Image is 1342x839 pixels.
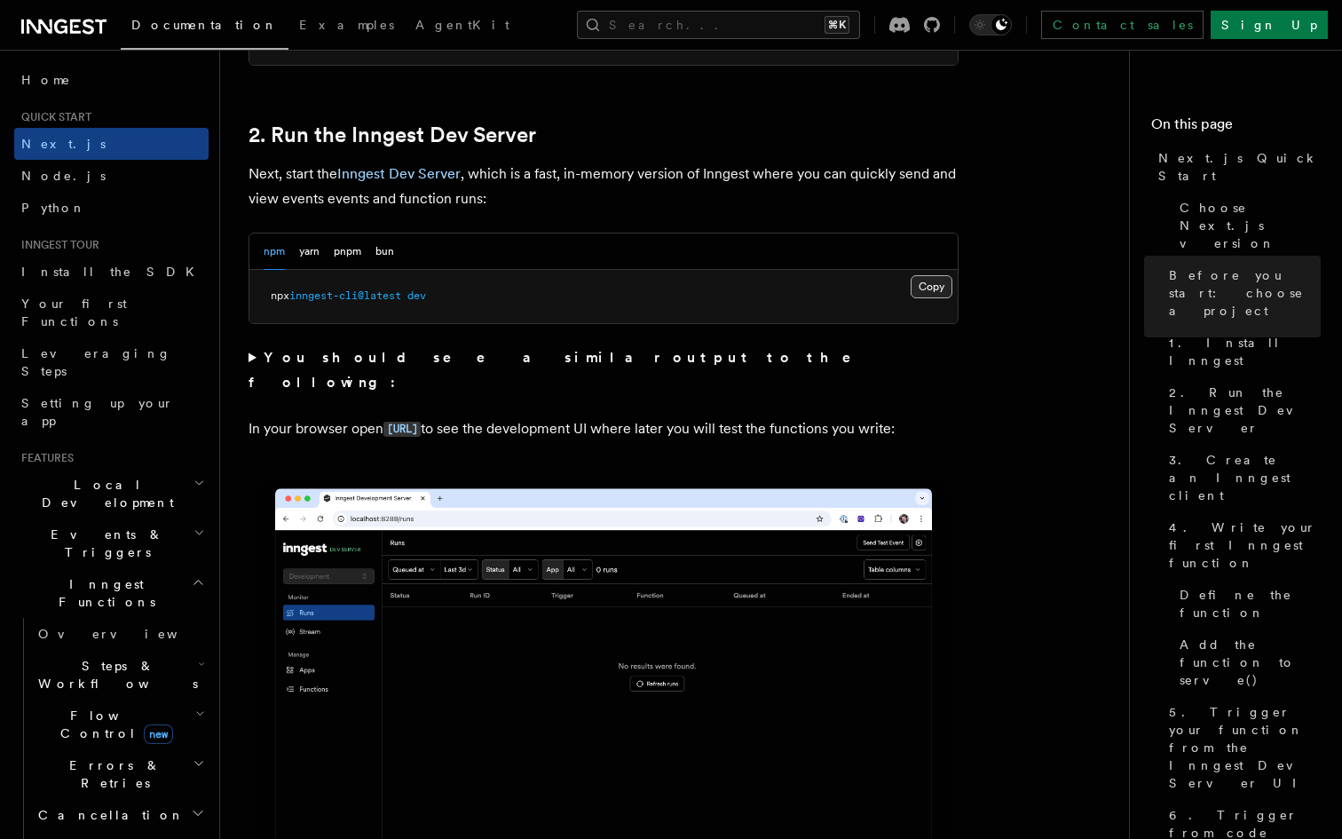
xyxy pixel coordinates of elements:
[31,756,193,792] span: Errors & Retries
[14,568,209,618] button: Inngest Functions
[383,420,421,437] a: [URL]
[249,123,536,147] a: 2. Run the Inngest Dev Server
[1169,266,1321,320] span: Before you start: choose a project
[1172,192,1321,259] a: Choose Next.js version
[375,233,394,270] button: bun
[249,416,959,442] p: In your browser open to see the development UI where later you will test the functions you write:
[249,162,959,211] p: Next, start the , which is a fast, in-memory version of Inngest where you can quickly send and vi...
[271,289,289,302] span: npx
[14,451,74,465] span: Features
[31,749,209,799] button: Errors & Retries
[1162,376,1321,444] a: 2. Run the Inngest Dev Server
[21,396,174,428] span: Setting up your app
[31,707,195,742] span: Flow Control
[14,518,209,568] button: Events & Triggers
[405,5,520,48] a: AgentKit
[1169,451,1321,504] span: 3. Create an Inngest client
[21,346,171,378] span: Leveraging Steps
[14,256,209,288] a: Install the SDK
[299,233,320,270] button: yarn
[14,469,209,518] button: Local Development
[1158,149,1321,185] span: Next.js Quick Start
[14,476,193,511] span: Local Development
[31,799,209,831] button: Cancellation
[21,71,71,89] span: Home
[21,201,86,215] span: Python
[415,18,509,32] span: AgentKit
[1172,579,1321,629] a: Define the function
[249,349,876,391] strong: You should see a similar output to the following:
[1172,629,1321,696] a: Add the function to serve()
[14,337,209,387] a: Leveraging Steps
[288,5,405,48] a: Examples
[1162,696,1321,799] a: 5. Trigger your function from the Inngest Dev Server UI
[1162,259,1321,327] a: Before you start: choose a project
[21,297,127,328] span: Your first Functions
[825,16,849,34] kbd: ⌘K
[577,11,860,39] button: Search...⌘K
[121,5,288,50] a: Documentation
[14,192,209,224] a: Python
[14,64,209,96] a: Home
[299,18,394,32] span: Examples
[334,233,361,270] button: pnpm
[249,345,959,395] summary: You should see a similar output to the following:
[31,806,185,824] span: Cancellation
[1211,11,1328,39] a: Sign Up
[1151,114,1321,142] h4: On this page
[14,128,209,160] a: Next.js
[14,238,99,252] span: Inngest tour
[1180,586,1321,621] span: Define the function
[14,160,209,192] a: Node.js
[31,700,209,749] button: Flow Controlnew
[14,110,91,124] span: Quick start
[337,165,461,182] a: Inngest Dev Server
[1180,199,1321,252] span: Choose Next.js version
[14,288,209,337] a: Your first Functions
[14,387,209,437] a: Setting up your app
[1169,703,1321,792] span: 5. Trigger your function from the Inngest Dev Server UI
[1162,511,1321,579] a: 4. Write your first Inngest function
[1180,636,1321,689] span: Add the function to serve()
[1169,518,1321,572] span: 4. Write your first Inngest function
[38,627,221,641] span: Overview
[1169,384,1321,437] span: 2. Run the Inngest Dev Server
[21,169,106,183] span: Node.js
[14,575,192,611] span: Inngest Functions
[31,618,209,650] a: Overview
[1169,334,1321,369] span: 1. Install Inngest
[131,18,278,32] span: Documentation
[383,422,421,437] code: [URL]
[21,137,106,151] span: Next.js
[31,650,209,700] button: Steps & Workflows
[144,724,173,744] span: new
[969,14,1012,36] button: Toggle dark mode
[264,233,285,270] button: npm
[1162,444,1321,511] a: 3. Create an Inngest client
[289,289,401,302] span: inngest-cli@latest
[911,275,952,298] button: Copy
[1041,11,1204,39] a: Contact sales
[31,657,198,693] span: Steps & Workflows
[407,289,426,302] span: dev
[21,265,205,279] span: Install the SDK
[1162,327,1321,376] a: 1. Install Inngest
[14,526,193,561] span: Events & Triggers
[1151,142,1321,192] a: Next.js Quick Start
